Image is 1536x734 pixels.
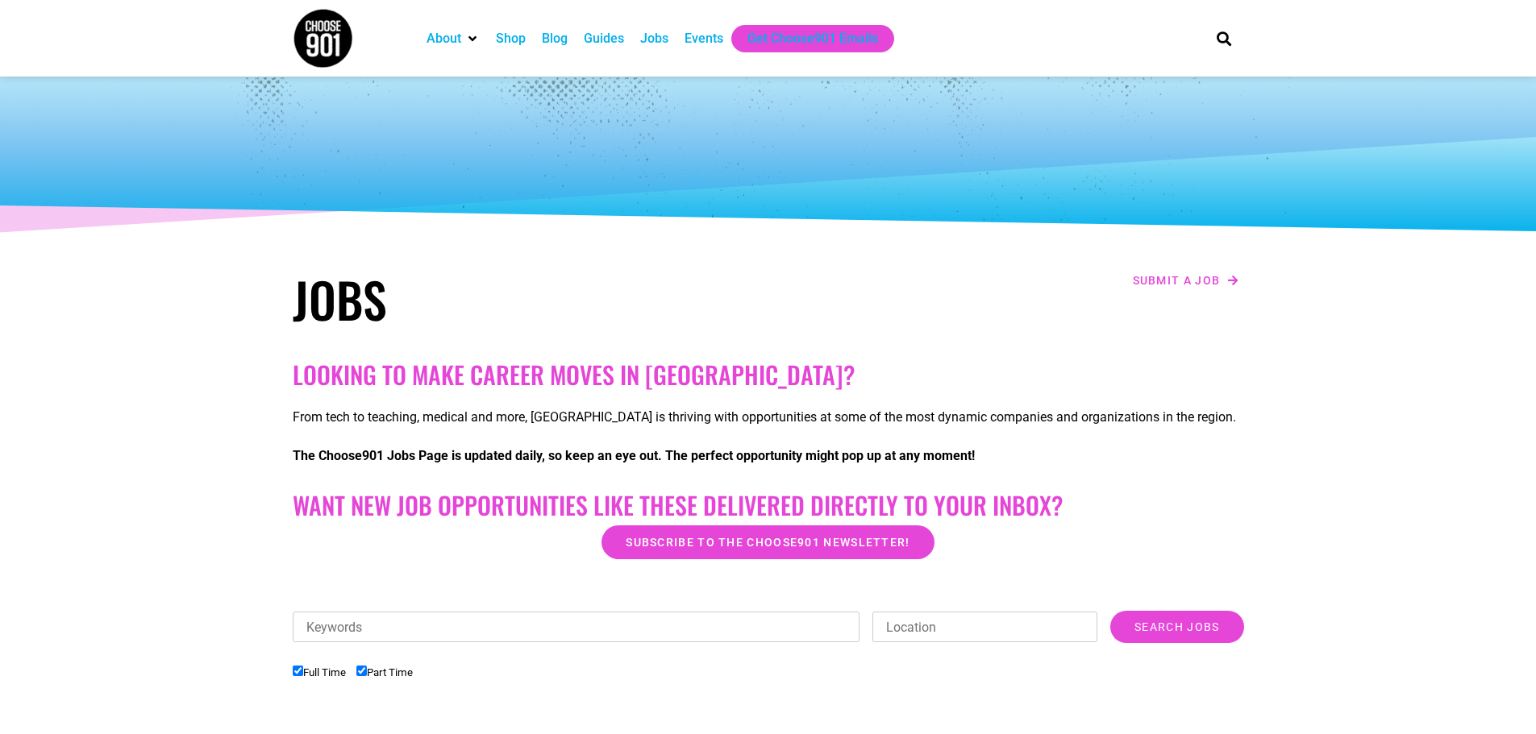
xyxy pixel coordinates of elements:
[626,537,910,548] span: Subscribe to the Choose901 newsletter!
[293,360,1244,389] h2: Looking to make career moves in [GEOGRAPHIC_DATA]?
[1133,275,1221,286] span: Submit a job
[1128,270,1244,291] a: Submit a job
[418,25,1189,52] nav: Main nav
[747,29,878,48] a: Get Choose901 Emails
[418,25,488,52] div: About
[427,29,461,48] a: About
[872,612,1097,642] input: Location
[542,29,568,48] a: Blog
[356,666,367,676] input: Part Time
[496,29,526,48] a: Shop
[1210,25,1237,52] div: Search
[293,666,346,678] label: Full Time
[640,29,668,48] a: Jobs
[1110,611,1243,643] input: Search Jobs
[685,29,723,48] a: Events
[293,270,760,328] h1: Jobs
[293,612,860,642] input: Keywords
[293,666,303,676] input: Full Time
[601,525,934,559] a: Subscribe to the Choose901 newsletter!
[293,491,1244,520] h2: Want New Job Opportunities like these Delivered Directly to your Inbox?
[293,408,1244,427] p: From tech to teaching, medical and more, [GEOGRAPHIC_DATA] is thriving with opportunities at some...
[356,666,413,678] label: Part Time
[584,29,624,48] a: Guides
[293,448,975,463] strong: The Choose901 Jobs Page is updated daily, so keep an eye out. The perfect opportunity might pop u...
